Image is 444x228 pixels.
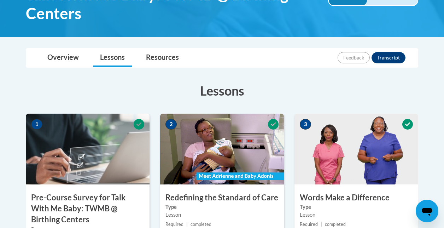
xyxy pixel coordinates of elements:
[321,222,322,227] span: |
[26,82,418,99] h3: Lessons
[93,49,132,67] a: Lessons
[300,211,413,219] div: Lesson
[338,52,370,63] button: Feedback
[294,192,418,203] h3: Words Make a Difference
[160,114,284,184] img: Course Image
[294,114,418,184] img: Course Image
[191,222,211,227] span: completed
[325,222,346,227] span: completed
[26,114,150,184] img: Course Image
[186,222,188,227] span: |
[165,222,183,227] span: Required
[165,119,177,130] span: 2
[300,222,318,227] span: Required
[372,52,405,63] button: Transcript
[300,119,311,130] span: 3
[160,192,284,203] h3: Redefining the Standard of Care
[139,49,186,67] a: Resources
[416,200,438,222] iframe: Button to launch messaging window, conversation in progress
[165,203,279,211] label: Type
[300,203,413,211] label: Type
[165,211,279,219] div: Lesson
[26,192,150,225] h3: Pre-Course Survey for Talk With Me Baby: TWMB @ Birthing Centers
[40,49,86,67] a: Overview
[31,119,42,130] span: 1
